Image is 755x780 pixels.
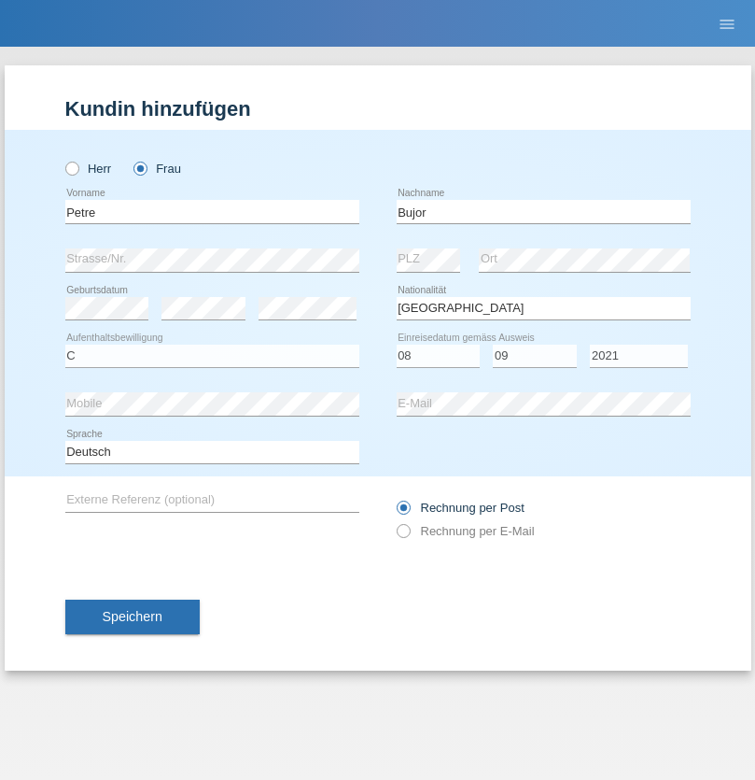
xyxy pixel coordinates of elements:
span: Speichern [103,609,162,624]
input: Rechnung per E-Mail [397,524,409,547]
input: Frau [133,162,146,174]
button: Speichern [65,600,200,635]
label: Rechnung per Post [397,501,524,515]
a: menu [708,18,746,29]
input: Herr [65,162,77,174]
h1: Kundin hinzufügen [65,97,691,121]
label: Frau [133,162,181,176]
i: menu [718,15,736,34]
label: Rechnung per E-Mail [397,524,535,538]
label: Herr [65,162,112,176]
input: Rechnung per Post [397,501,409,524]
